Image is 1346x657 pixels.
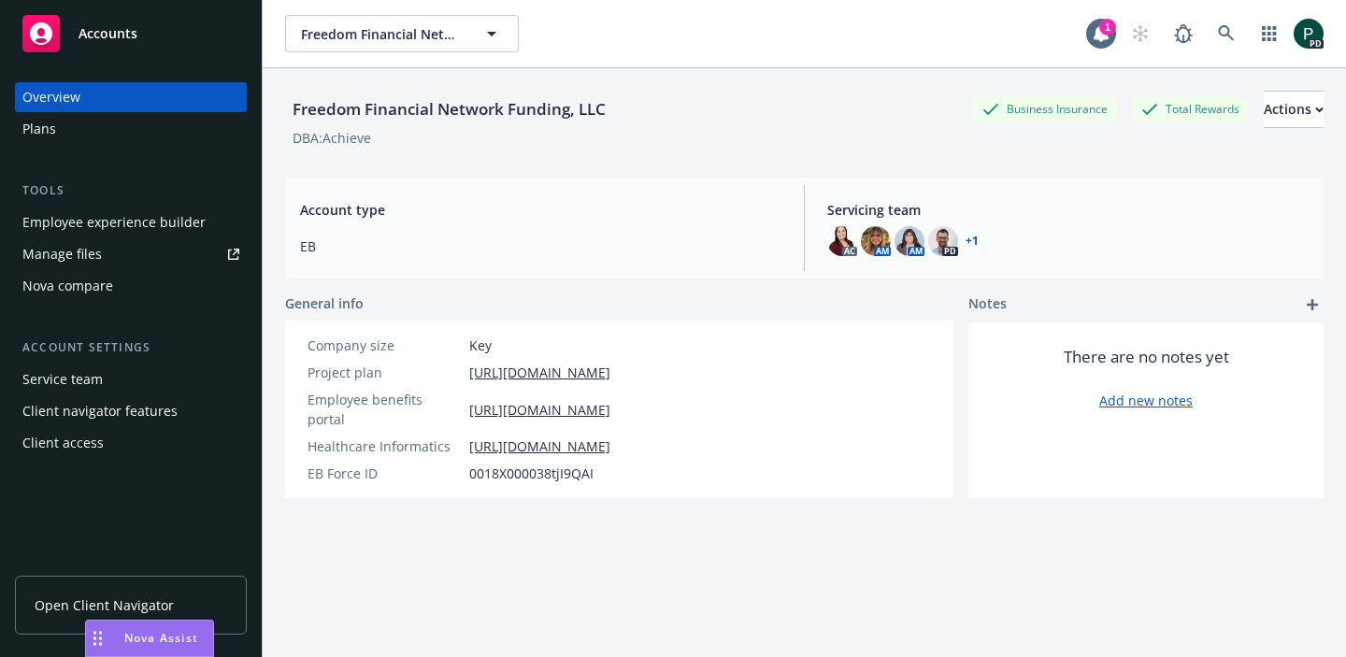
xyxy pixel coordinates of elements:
div: Manage files [22,239,102,269]
div: 1 [1099,19,1116,36]
img: photo [1294,19,1324,49]
button: Freedom Financial Network Funding, LLC [285,15,519,52]
div: Account settings [15,338,247,357]
button: Actions [1264,91,1324,128]
div: Plans [22,114,56,144]
span: Servicing team [827,200,1309,220]
div: Business Insurance [973,97,1117,121]
a: Plans [15,114,247,144]
div: Nova compare [22,271,113,301]
span: There are no notes yet [1064,346,1229,368]
a: Nova compare [15,271,247,301]
a: Accounts [15,7,247,60]
div: EB Force ID [308,464,462,483]
div: Actions [1264,92,1324,127]
img: photo [928,226,958,256]
span: Account type [300,200,781,220]
span: General info [285,293,364,313]
a: [URL][DOMAIN_NAME] [469,436,610,456]
div: DBA: Achieve [293,128,371,148]
a: Client access [15,428,247,458]
div: Freedom Financial Network Funding, LLC [285,97,613,121]
div: Client navigator features [22,396,178,426]
span: EB [300,236,781,256]
a: Start snowing [1122,15,1159,52]
a: [URL][DOMAIN_NAME] [469,400,610,420]
a: Switch app [1251,15,1288,52]
span: Key [469,336,492,355]
button: Nova Assist [85,620,214,657]
a: [URL][DOMAIN_NAME] [469,363,610,382]
img: photo [895,226,924,256]
div: Overview [22,82,80,112]
span: Notes [968,293,1007,316]
div: Service team [22,364,103,394]
img: photo [861,226,891,256]
div: Client access [22,428,104,458]
div: Tools [15,181,247,200]
span: Open Client Navigator [35,595,174,615]
a: Overview [15,82,247,112]
a: Report a Bug [1165,15,1202,52]
div: Employee benefits portal [308,390,462,429]
div: Total Rewards [1132,97,1249,121]
span: Nova Assist [124,630,198,646]
div: Healthcare Informatics [308,436,462,456]
div: Drag to move [86,621,109,656]
div: Employee experience builder [22,207,206,237]
a: +1 [966,236,979,247]
a: Employee experience builder [15,207,247,237]
div: Project plan [308,363,462,382]
div: Company size [308,336,462,355]
span: 0018X000038tjI9QAI [469,464,594,483]
a: Client navigator features [15,396,247,426]
a: Search [1208,15,1245,52]
a: add [1301,293,1324,316]
img: photo [827,226,857,256]
a: Service team [15,364,247,394]
span: Accounts [79,26,137,41]
a: Add new notes [1099,391,1193,410]
span: Freedom Financial Network Funding, LLC [301,24,463,44]
a: Manage files [15,239,247,269]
